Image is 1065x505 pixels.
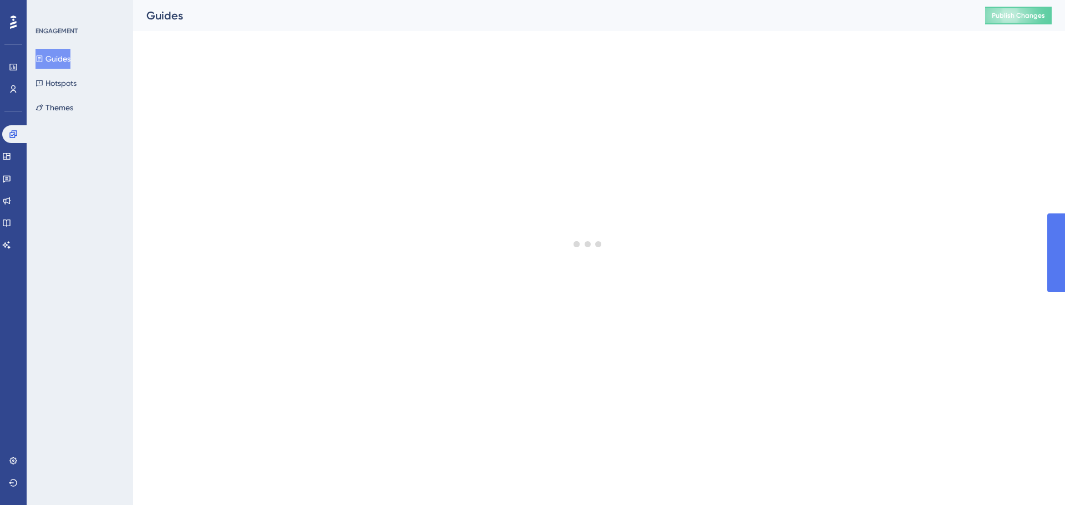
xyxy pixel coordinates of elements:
button: Themes [35,98,73,118]
button: Guides [35,49,70,69]
div: ENGAGEMENT [35,27,78,35]
button: Publish Changes [985,7,1052,24]
div: Guides [146,8,957,23]
button: Hotspots [35,73,77,93]
iframe: UserGuiding AI Assistant Launcher [1018,461,1052,494]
